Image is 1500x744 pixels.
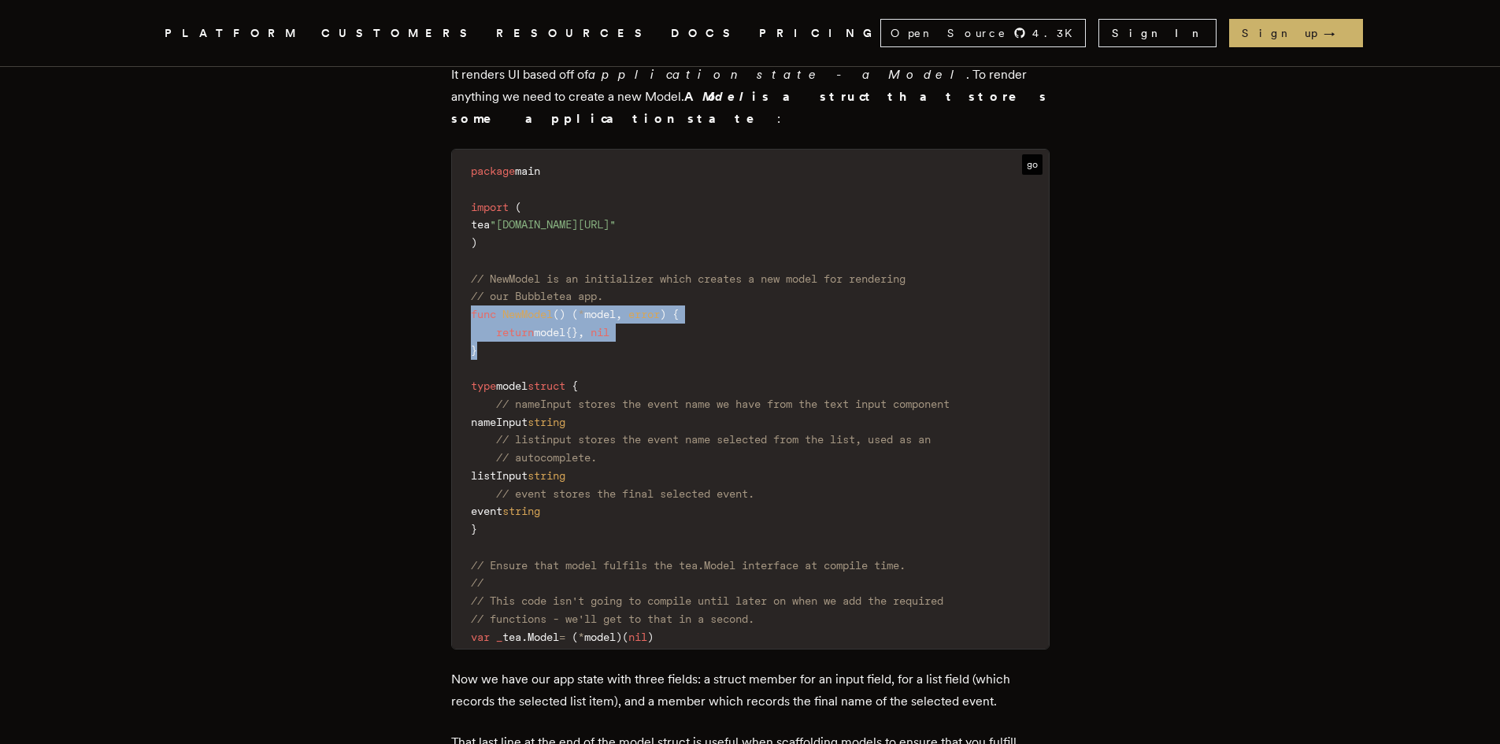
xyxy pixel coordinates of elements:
[1229,19,1363,47] a: Sign up
[471,594,943,607] span: // This code isn't going to compile until later on when we add the required
[451,89,1049,126] b: A is a struct that stores some application state
[471,576,483,589] span: //
[471,505,502,517] span: event
[588,67,966,82] em: application state - a Model
[578,326,584,339] span: ,
[572,631,578,643] span: (
[496,487,754,500] span: // event stores the final selected event.
[891,25,1007,41] span: Open Source
[515,165,540,177] span: main
[647,631,654,643] span: )
[496,398,950,410] span: // nameInput stores the event name we have from the text input component
[1032,25,1082,41] span: 4.3 K
[490,218,616,231] span: "[DOMAIN_NAME][URL]"
[496,326,534,339] span: return
[534,326,565,339] span: model
[471,559,906,572] span: // Ensure that model fulfils the tea.Model interface at compile time.
[502,631,521,643] span: tea
[471,218,490,231] span: tea
[528,631,559,643] span: Model
[628,631,647,643] span: nil
[702,89,752,104] em: Model
[565,326,572,339] span: {
[471,523,477,535] span: }
[471,344,477,357] span: }
[672,308,679,320] span: {
[671,24,740,43] a: DOCS
[584,631,616,643] span: model
[496,24,652,43] button: RESOURCES
[471,379,496,392] span: type
[471,290,603,302] span: // our Bubbletea app.
[471,469,528,482] span: listInput
[528,469,565,482] span: string
[553,308,559,320] span: (
[660,308,666,320] span: )
[572,379,578,392] span: {
[451,668,1050,713] p: Now we have our app state with three fields: a struct member for an input field, for a list field...
[471,416,528,428] span: nameInput
[1022,154,1043,175] span: go
[471,201,509,213] span: import
[496,451,597,464] span: // autocomplete.
[584,308,616,320] span: model
[471,165,515,177] span: package
[471,308,496,320] span: func
[471,236,477,249] span: )
[572,326,578,339] span: }
[559,631,565,643] span: =
[759,24,880,43] a: PRICING
[471,613,754,625] span: // functions - we'll get to that in a second.
[521,631,528,643] span: .
[502,505,540,517] span: string
[622,631,628,643] span: (
[616,631,622,643] span: )
[502,308,553,320] span: NewModel
[471,272,906,285] span: // NewModel is an initializer which creates a new model for rendering
[165,24,302,43] button: PLATFORM
[528,416,565,428] span: string
[616,308,622,320] span: ,
[471,631,490,643] span: var
[572,308,578,320] span: (
[496,379,528,392] span: model
[515,201,521,213] span: (
[1324,25,1350,41] span: →
[628,308,660,320] span: error
[1098,19,1217,47] a: Sign In
[528,379,565,392] span: struct
[591,326,609,339] span: nil
[496,433,931,446] span: // listinput stores the event name selected from the list, used as an
[496,631,502,643] span: _
[559,308,565,320] span: )
[451,42,1050,130] p: Let’s get started with Bubbletea. Remember how Bubbletea uses an Elm-like architecture to render ...
[321,24,477,43] a: CUSTOMERS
